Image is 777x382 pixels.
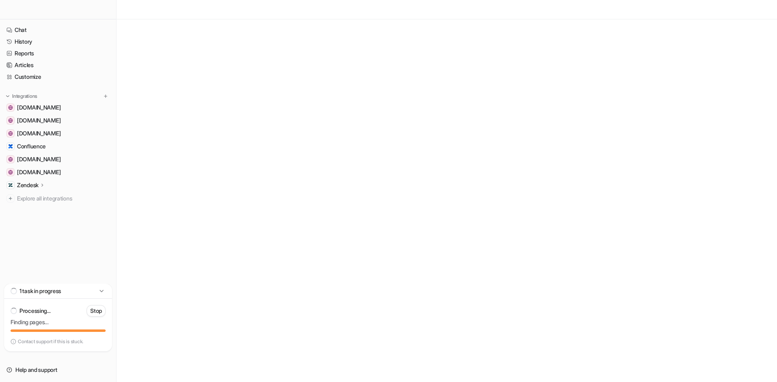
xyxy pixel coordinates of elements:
[3,154,113,165] a: teams.microsoft.com[DOMAIN_NAME]
[8,157,13,162] img: teams.microsoft.com
[90,307,102,315] p: Stop
[17,155,61,163] span: [DOMAIN_NAME]
[3,92,40,100] button: Integrations
[12,93,37,99] p: Integrations
[8,105,13,110] img: dev.azure.com
[19,307,50,315] p: Processing...
[3,167,113,178] a: www.cisa.gov[DOMAIN_NAME]
[3,71,113,82] a: Customize
[11,318,106,326] p: Finding pages…
[8,170,13,175] img: www.cisa.gov
[6,194,15,203] img: explore all integrations
[8,118,13,123] img: recordpoint.visualstudio.com
[18,338,83,345] p: Contact support if this is stuck.
[17,192,110,205] span: Explore all integrations
[103,93,108,99] img: menu_add.svg
[8,183,13,188] img: Zendesk
[3,48,113,59] a: Reports
[17,168,61,176] span: [DOMAIN_NAME]
[17,103,61,112] span: [DOMAIN_NAME]
[3,364,113,376] a: Help and support
[3,141,113,152] a: ConfluenceConfluence
[87,305,106,317] button: Stop
[8,131,13,136] img: www.atlassian.com
[3,24,113,36] a: Chat
[19,287,61,295] p: 1 task in progress
[3,193,113,204] a: Explore all integrations
[3,115,113,126] a: recordpoint.visualstudio.com[DOMAIN_NAME]
[3,128,113,139] a: www.atlassian.com[DOMAIN_NAME]
[17,142,46,150] span: Confluence
[17,181,38,189] p: Zendesk
[3,36,113,47] a: History
[5,93,11,99] img: expand menu
[17,116,61,125] span: [DOMAIN_NAME]
[8,144,13,149] img: Confluence
[3,102,113,113] a: dev.azure.com[DOMAIN_NAME]
[17,129,61,137] span: [DOMAIN_NAME]
[3,59,113,71] a: Articles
